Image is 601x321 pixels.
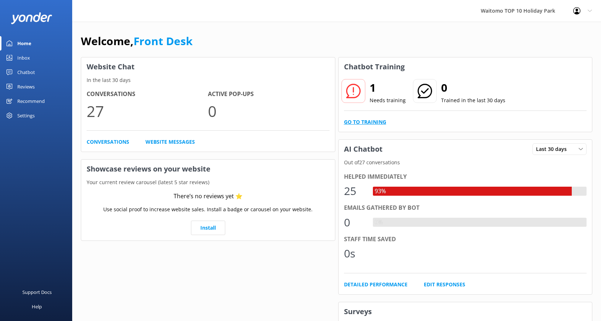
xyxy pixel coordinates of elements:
h3: Surveys [339,302,592,321]
div: Emails gathered by bot [344,203,587,213]
div: 0% [373,218,384,227]
div: 25 [344,182,366,200]
a: Install [191,221,225,235]
div: Help [32,299,42,314]
a: Detailed Performance [344,281,408,289]
h1: Welcome, [81,32,193,50]
div: Settings [17,108,35,123]
div: Support Docs [22,285,52,299]
div: There’s no reviews yet ⭐ [174,192,243,201]
p: Your current review carousel (latest 5 star reviews) [81,178,335,186]
a: Conversations [87,138,129,146]
div: Helped immediately [344,172,587,182]
p: Trained in the last 30 days [441,96,505,104]
div: Reviews [17,79,35,94]
p: Needs training [370,96,406,104]
p: In the last 30 days [81,76,335,84]
h2: 1 [370,79,406,96]
div: Inbox [17,51,30,65]
div: Recommend [17,94,45,108]
p: Out of 27 conversations [339,159,592,166]
p: 0 [208,99,329,123]
h3: Website Chat [81,57,335,76]
div: Chatbot [17,65,35,79]
div: 0s [344,245,366,262]
a: Website Messages [145,138,195,146]
span: Last 30 days [536,145,571,153]
a: Go to Training [344,118,386,126]
div: Home [17,36,31,51]
p: Use social proof to increase website sales. Install a badge or carousel on your website. [103,205,313,213]
div: 0 [344,214,366,231]
div: Staff time saved [344,235,587,244]
h3: Showcase reviews on your website [81,160,335,178]
img: yonder-white-logo.png [11,12,52,24]
a: Edit Responses [424,281,465,289]
h2: 0 [441,79,505,96]
p: 27 [87,99,208,123]
h4: Conversations [87,90,208,99]
h3: AI Chatbot [339,140,388,159]
h3: Chatbot Training [339,57,410,76]
div: 93% [373,187,388,196]
h4: Active Pop-ups [208,90,329,99]
a: Front Desk [134,34,193,48]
